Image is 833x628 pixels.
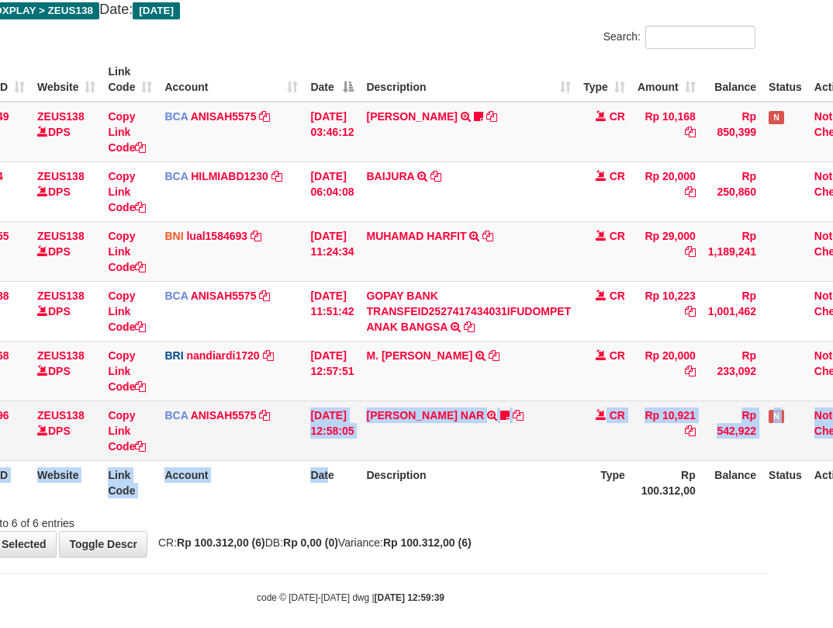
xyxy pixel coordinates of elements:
td: [DATE] 03:46:12 [304,102,360,162]
a: ZEUS138 [37,290,85,302]
a: ANISAH5575 [191,409,257,422]
span: BCA [164,290,188,302]
a: Copy Rp 10,223 to clipboard [685,305,696,317]
strong: [DATE] 12:59:39 [375,592,444,603]
th: Link Code: activate to sort column ascending [102,57,158,102]
span: BRI [164,349,183,362]
span: CR: DB: Variance: [150,536,472,549]
td: Rp 10,223 [631,281,702,341]
a: Copy Rp 29,000 to clipboard [685,245,696,258]
span: BCA [164,110,188,123]
a: Copy MUHAMAD HARFIT to clipboard [482,230,493,242]
a: Copy Link Code [108,110,146,154]
th: Type [577,460,631,505]
span: Has Note [769,410,784,423]
a: ANISAH5575 [191,110,257,123]
td: DPS [31,401,102,460]
span: BCA [164,170,188,182]
a: Copy Link Code [108,290,146,333]
a: Copy BAIJURA to clipboard [430,170,441,182]
a: ZEUS138 [37,230,85,242]
a: Copy MOHAMMAD FAKRY NAR to clipboard [513,409,524,422]
td: Rp 20,000 [631,341,702,401]
td: DPS [31,161,102,221]
td: Rp 250,860 [702,161,762,221]
td: [DATE] 11:51:42 [304,281,360,341]
a: BAIJURA [366,170,414,182]
span: CR [610,409,625,422]
th: Type: activate to sort column ascending [577,57,631,102]
a: Copy ANISAH5575 to clipboard [259,110,270,123]
input: Search: [645,26,755,49]
a: ZEUS138 [37,170,85,182]
span: [DATE] [133,2,180,19]
td: Rp 542,922 [702,401,762,460]
a: Toggle Descr [59,531,147,557]
td: [DATE] 06:04:08 [304,161,360,221]
td: DPS [31,281,102,341]
td: Rp 10,168 [631,102,702,162]
a: Copy GOPAY BANK TRANSFEID2527417434031IFUDOMPET ANAK BANGSA to clipboard [464,321,475,333]
a: [PERSON_NAME] NAR [366,409,484,422]
a: Copy Rp 20,000 to clipboard [685,365,696,377]
a: Copy HILMIABD1230 to clipboard [271,170,282,182]
th: Description: activate to sort column ascending [360,57,577,102]
th: Date [304,460,360,505]
strong: Rp 0,00 (0) [283,536,338,549]
span: CR [610,349,625,362]
a: Copy INA PAUJANAH to clipboard [486,110,497,123]
a: lual1584693 [186,230,247,242]
th: Website: activate to sort column ascending [31,57,102,102]
td: Rp 233,092 [702,341,762,401]
td: Rp 1,001,462 [702,281,762,341]
a: nandiardi1720 [186,349,259,362]
a: Copy Link Code [108,230,146,273]
th: Rp 100.312,00 [631,460,702,505]
td: [DATE] 11:24:34 [304,221,360,281]
span: CR [610,230,625,242]
a: Copy Link Code [108,409,146,453]
td: [DATE] 12:58:05 [304,401,360,460]
small: code © [DATE]-[DATE] dwg | [257,592,444,603]
td: Rp 20,000 [631,161,702,221]
span: CR [610,110,625,123]
td: Rp 10,921 [631,401,702,460]
a: ZEUS138 [37,409,85,422]
th: Date: activate to sort column descending [304,57,360,102]
td: Rp 29,000 [631,221,702,281]
th: Account: activate to sort column ascending [158,57,304,102]
th: Description [360,460,577,505]
a: M. [PERSON_NAME] [366,349,472,362]
a: Copy M. FAIZ ALFIN to clipboard [489,349,499,362]
th: Status [762,460,808,505]
a: MUHAMAD HARFIT [366,230,466,242]
a: Copy ANISAH5575 to clipboard [259,290,270,302]
td: Rp 850,399 [702,102,762,162]
a: Copy Rp 10,921 to clipboard [685,425,696,437]
strong: Rp 100.312,00 (6) [177,536,265,549]
td: DPS [31,102,102,162]
span: BNI [164,230,183,242]
a: Copy Rp 20,000 to clipboard [685,186,696,198]
a: HILMIABD1230 [191,170,268,182]
a: Copy Link Code [108,349,146,393]
td: DPS [31,221,102,281]
strong: Rp 100.312,00 (6) [383,536,472,549]
th: Website [31,460,102,505]
a: ZEUS138 [37,349,85,362]
label: Search: [603,26,755,49]
a: ZEUS138 [37,110,85,123]
a: ANISAH5575 [191,290,257,302]
a: [PERSON_NAME] [366,110,457,123]
td: [DATE] 12:57:51 [304,341,360,401]
a: Copy nandiardi1720 to clipboard [263,349,274,362]
th: Link Code [102,460,158,505]
td: DPS [31,341,102,401]
th: Amount: activate to sort column ascending [631,57,702,102]
td: Rp 1,189,241 [702,221,762,281]
span: CR [610,170,625,182]
a: Copy ANISAH5575 to clipboard [259,409,270,422]
a: Copy Rp 10,168 to clipboard [685,126,696,138]
span: BCA [164,409,188,422]
th: Balance [702,57,762,102]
